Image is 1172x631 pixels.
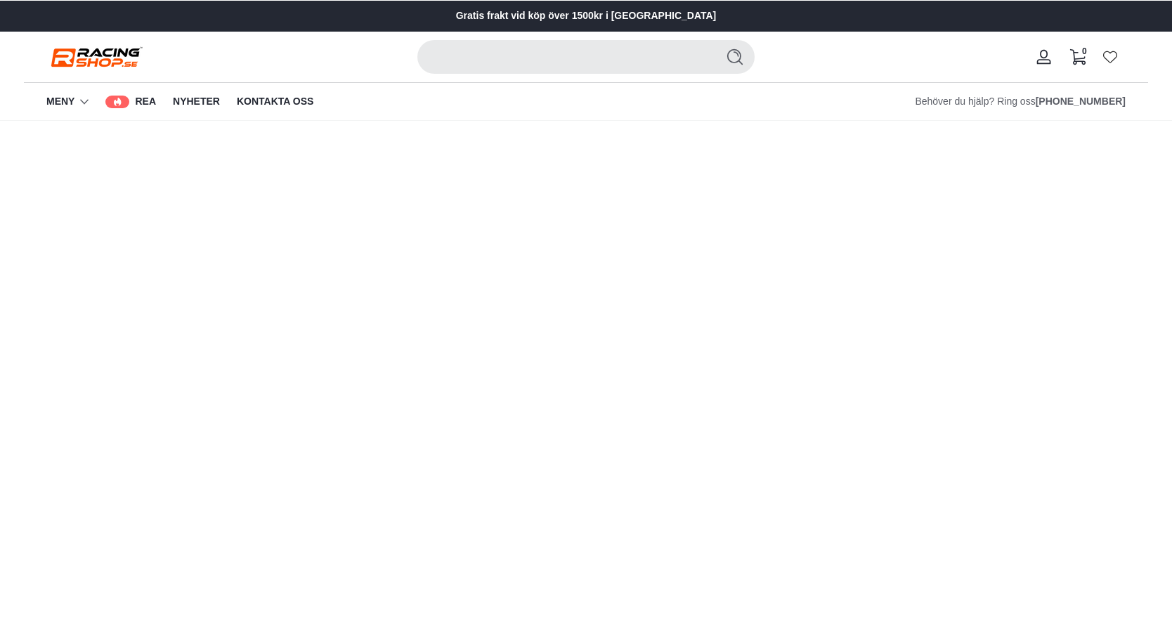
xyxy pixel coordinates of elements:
[1036,94,1126,110] a: Ring oss på +46303-40 49 05
[46,44,145,70] a: Racing shop Racing shop
[135,94,156,110] span: REA
[46,83,89,121] summary: Meny
[237,83,313,121] a: Kontakta oss
[1061,34,1095,79] modal-opener: Varukorgsfack
[915,94,1126,110] div: Behöver du hjälp? Ring oss
[456,8,717,24] a: Gratis frakt vid köp över 1500kr i [GEOGRAPHIC_DATA]
[105,83,156,121] a: REA
[173,94,220,110] span: Nyheter
[417,40,710,74] input: Sök på webbplatsen
[237,94,313,110] span: Kontakta oss
[46,94,74,110] a: Meny
[173,83,220,121] a: Nyheter
[389,4,783,29] slider-component: Bildspel
[1103,50,1117,64] a: Wishlist page link
[46,44,145,70] img: Racing shop
[1061,34,1095,79] a: Varukorg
